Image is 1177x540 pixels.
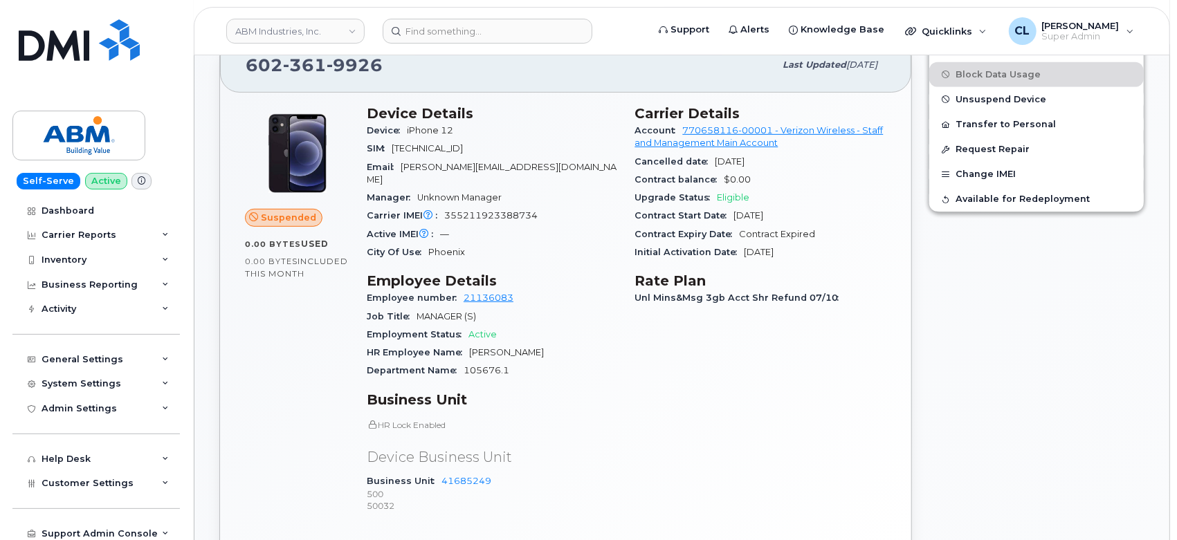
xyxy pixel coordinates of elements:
span: Available for Redeployment [956,194,1090,205]
h3: Employee Details [367,272,619,289]
span: [DATE] [715,156,745,167]
h3: Business Unit [367,391,619,408]
span: Email [367,162,401,172]
span: Suspended [261,211,316,224]
span: [TECHNICAL_ID] [392,143,463,153]
span: Device [367,125,407,136]
span: Cancelled date [635,156,715,167]
span: Unknown Manager [417,192,502,203]
h3: Rate Plan [635,272,887,289]
input: Find something... [383,19,592,44]
button: Request Repair [929,137,1144,162]
img: iPhone_12.jpg [256,112,339,195]
span: — [440,229,449,239]
span: Contract Expired [740,229,816,239]
span: [DATE] [846,59,877,70]
span: Manager [367,192,417,203]
p: 500 [367,488,619,500]
span: Unsuspend Device [956,94,1046,104]
span: 355211923388734 [444,210,538,221]
button: Transfer to Personal [929,112,1144,137]
p: HR Lock Enabled [367,419,619,431]
span: Active [468,329,497,339]
span: HR Employee Name [367,347,469,357]
span: 361 [283,55,327,75]
span: [PERSON_NAME][EMAIL_ADDRESS][DOMAIN_NAME] [367,162,617,185]
span: 0.00 Bytes [245,257,298,266]
span: Phoenix [428,247,465,257]
span: 602 [246,55,383,75]
span: SIM [367,143,392,153]
button: Block Data Usage [929,62,1144,87]
span: iPhone 12 [407,125,453,136]
a: Knowledge Base [779,16,894,44]
span: Initial Activation Date [635,247,745,257]
button: Available for Redeployment [929,187,1144,212]
span: Business Unit [367,476,441,486]
span: [PERSON_NAME] [469,347,544,357]
span: Account [635,125,683,136]
div: Quicklinks [895,17,996,45]
h3: Device Details [367,105,619,122]
div: Carl Larrison [999,17,1144,45]
span: Last updated [783,59,846,70]
span: $0.00 [724,174,751,185]
h3: Carrier Details [635,105,887,122]
span: [PERSON_NAME] [1042,20,1120,31]
span: Carrier IMEI [367,210,444,221]
span: Quicklinks [922,26,972,37]
span: City Of Use [367,247,428,257]
span: Employee number [367,292,464,303]
span: 9926 [327,55,383,75]
span: Eligible [718,192,750,203]
button: Unsuspend Device [929,87,1144,112]
span: Active IMEI [367,229,440,239]
p: 50032 [367,500,619,512]
span: Contract balance [635,174,724,185]
a: ABM Industries, Inc. [226,19,365,44]
span: Knowledge Base [801,23,884,37]
button: Change IMEI [929,162,1144,187]
span: MANAGER (S) [417,311,476,322]
span: used [301,239,329,249]
span: CL [1015,23,1030,39]
span: 0.00 Bytes [245,239,301,249]
a: Alerts [719,16,779,44]
span: Contract Start Date [635,210,734,221]
span: Department Name [367,365,464,375]
a: 770658116-00001 - Verizon Wireless - Staff and Management Main Account [635,125,884,148]
p: Device Business Unit [367,447,619,467]
a: Support [649,16,719,44]
span: 105676.1 [464,365,509,375]
span: Alerts [740,23,769,37]
span: Employment Status [367,329,468,339]
span: Super Admin [1042,31,1120,42]
a: 21136083 [464,292,513,303]
span: [DATE] [745,247,774,257]
span: Unl Mins&Msg 3gb Acct Shr Refund 07/10 [635,292,846,303]
span: Job Title [367,311,417,322]
span: Upgrade Status [635,192,718,203]
span: Contract Expiry Date [635,229,740,239]
a: 41685249 [441,476,491,486]
span: [DATE] [734,210,764,221]
span: Support [670,23,709,37]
